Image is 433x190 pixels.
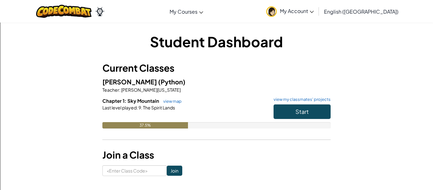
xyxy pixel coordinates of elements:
[266,6,277,17] img: avatar
[263,1,317,21] a: My Account
[324,8,398,15] span: English ([GEOGRAPHIC_DATA])
[95,7,105,16] img: Ozaria
[170,8,197,15] span: My Courses
[166,3,206,20] a: My Courses
[280,8,314,14] span: My Account
[36,5,92,18] img: CodeCombat logo
[321,3,402,20] a: English ([GEOGRAPHIC_DATA])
